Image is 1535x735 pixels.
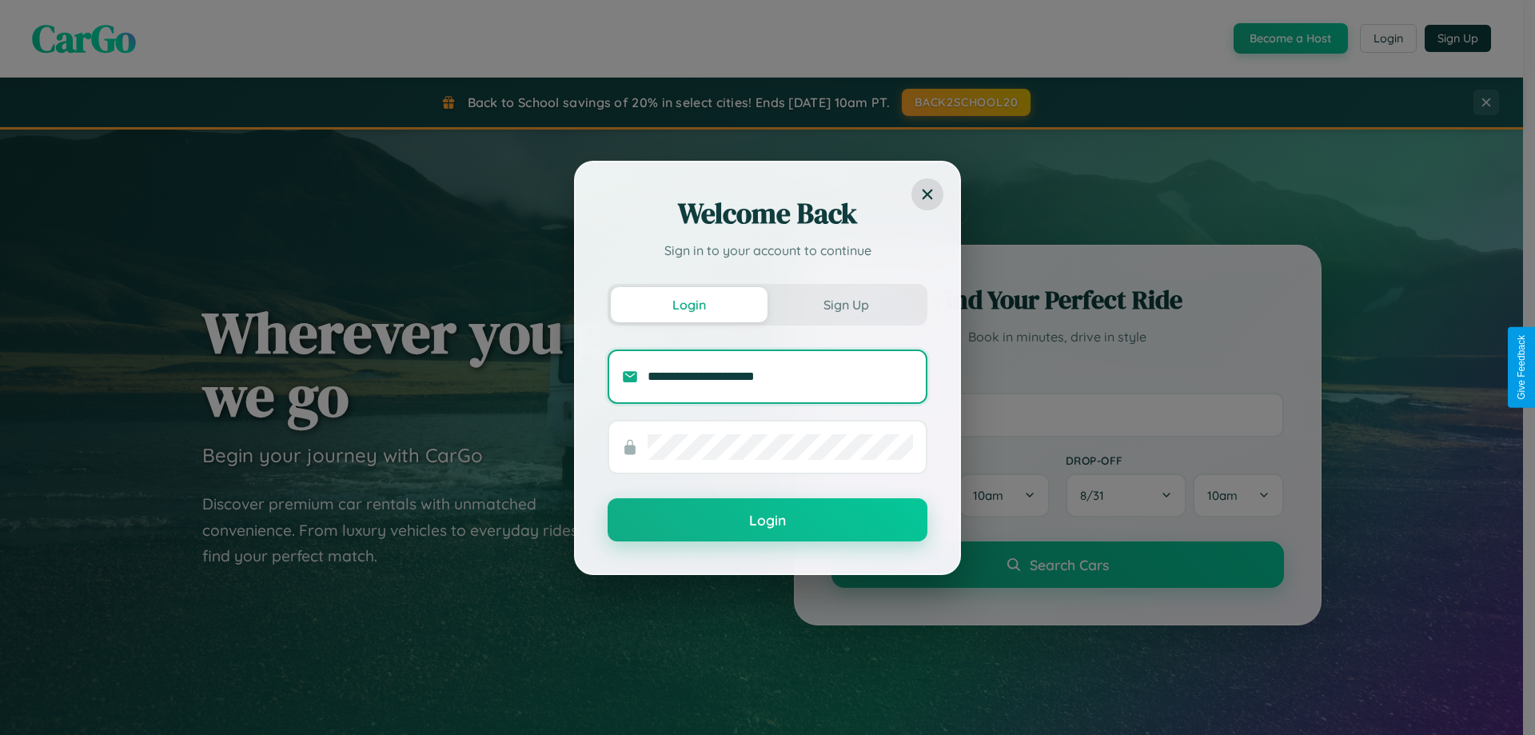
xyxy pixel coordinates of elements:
[608,194,927,233] h2: Welcome Back
[767,287,924,322] button: Sign Up
[608,498,927,541] button: Login
[608,241,927,260] p: Sign in to your account to continue
[611,287,767,322] button: Login
[1516,335,1527,400] div: Give Feedback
